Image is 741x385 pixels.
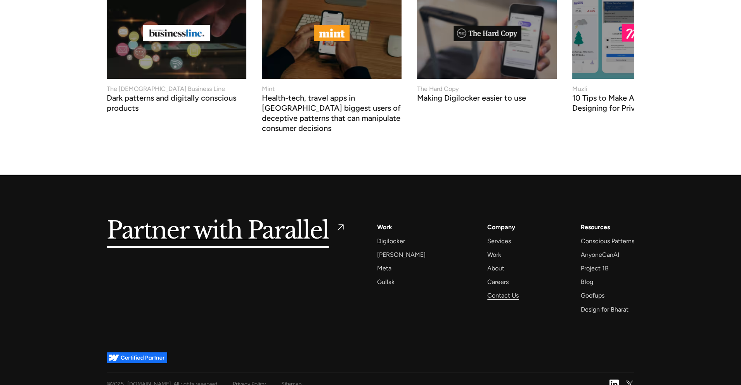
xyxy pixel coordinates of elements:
[487,249,501,260] a: Work
[487,263,504,274] a: About
[581,249,619,260] a: AnyoneCanAI
[581,222,610,232] div: Resources
[377,249,426,260] a: [PERSON_NAME]
[581,277,593,287] a: Blog
[377,263,391,274] a: Meta
[581,304,628,315] a: Design for Bharat
[572,84,587,94] div: Muzli
[487,236,511,246] a: Services
[262,84,275,94] div: Mint
[417,95,526,103] h3: Making Digilocker easier to use
[377,236,405,246] a: Digilocker
[487,277,509,287] a: Careers
[572,95,712,113] h3: 10 Tips to Make Apps More Human by Designing for Privacy
[377,222,392,232] a: Work
[487,290,519,301] a: Contact Us
[107,95,246,113] h3: Dark patterns and digitally conscious products
[581,236,634,246] a: Conscious Patterns
[107,222,346,240] a: Partner with Parallel
[262,95,402,133] h3: Health-tech, travel apps in [GEOGRAPHIC_DATA] biggest users of deceptive patterns that can manipu...
[107,222,329,240] h5: Partner with Parallel
[417,84,459,94] div: The Hard Copy
[377,277,395,287] a: Gullak
[107,84,225,94] div: The [DEMOGRAPHIC_DATA] Business Line
[581,263,609,274] a: Project 1B
[581,290,604,301] a: Goofups
[487,222,515,232] a: Company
